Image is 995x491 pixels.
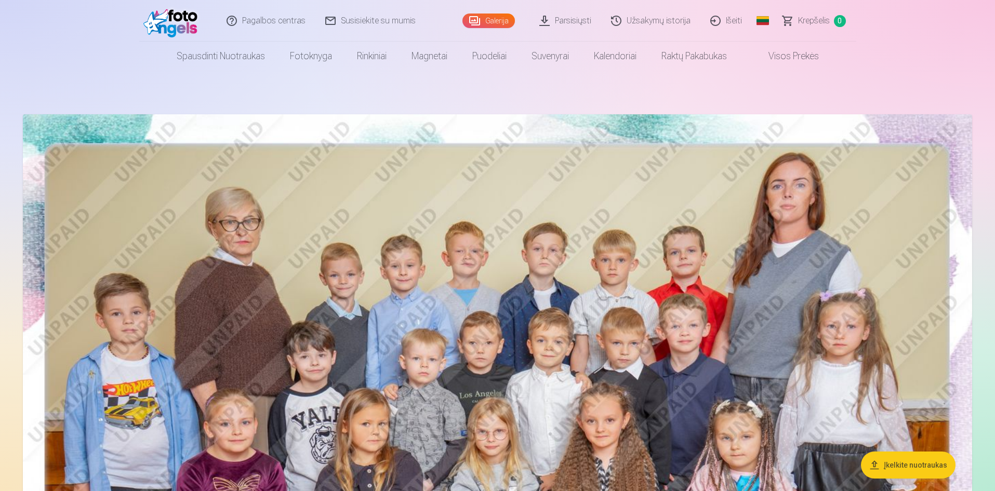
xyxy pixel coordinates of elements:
a: Visos prekės [739,42,831,71]
img: /fa2 [143,4,203,37]
a: Kalendoriai [581,42,649,71]
a: Galerija [462,14,515,28]
span: Krepšelis [798,15,830,27]
a: Suvenyrai [519,42,581,71]
a: Puodeliai [460,42,519,71]
a: Magnetai [399,42,460,71]
a: Spausdinti nuotraukas [164,42,277,71]
a: Fotoknyga [277,42,344,71]
a: Rinkiniai [344,42,399,71]
a: Raktų pakabukas [649,42,739,71]
span: 0 [834,15,846,27]
button: Įkelkite nuotraukas [861,452,956,479]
